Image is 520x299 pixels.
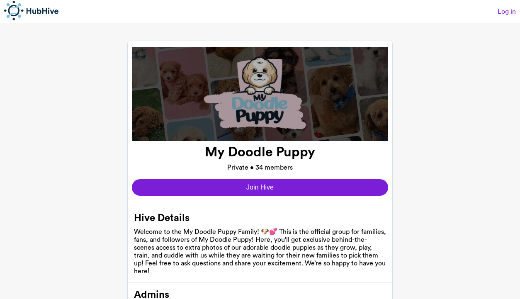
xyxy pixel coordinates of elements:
[4,1,61,20] img: hub hive connect logo
[498,8,516,16] a: Log in
[227,163,293,173] p: Private • 34 members
[134,212,386,224] h2: Hive Details
[132,179,388,196] button: Join Hive
[134,228,386,275] div: Welcome to the My Doodle Puppy Family! 🐶💕 This is the official group for families, fans, and foll...
[205,144,315,160] h1: My Doodle Puppy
